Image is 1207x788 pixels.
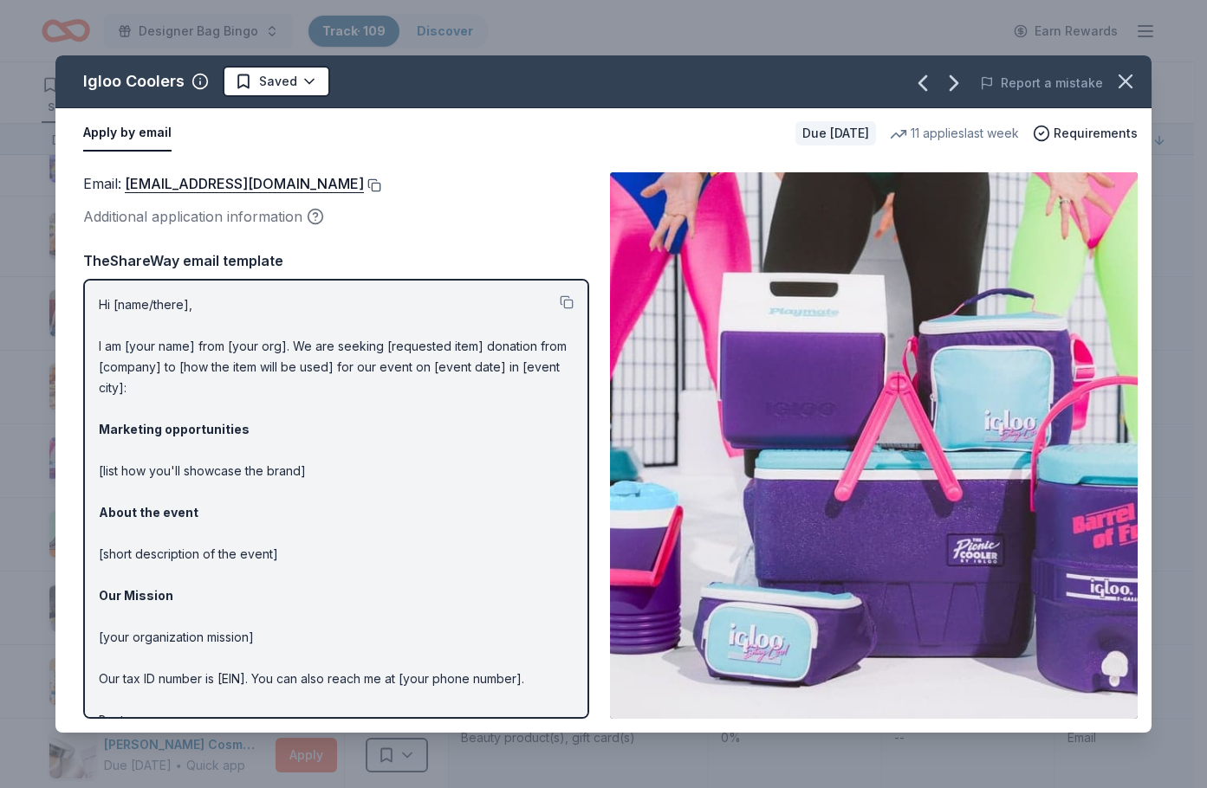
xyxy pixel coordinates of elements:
span: Saved [259,71,297,92]
button: Apply by email [83,115,172,152]
strong: Our Mission [99,588,173,603]
a: [EMAIL_ADDRESS][DOMAIN_NAME] [125,172,364,195]
strong: About the event [99,505,198,520]
div: Additional application information [83,205,589,228]
button: Saved [223,66,330,97]
div: Igloo Coolers [83,68,185,95]
button: Report a mistake [980,73,1103,94]
button: Requirements [1033,123,1138,144]
div: TheShareWay email template [83,249,589,272]
span: Requirements [1054,123,1138,144]
strong: Marketing opportunities [99,422,250,436]
div: 11 applies last week [890,123,1019,144]
span: Email : [83,175,364,192]
p: Hi [name/there], I am [your name] from [your org]. We are seeking [requested item] donation from ... [99,294,574,752]
img: Image for Igloo Coolers [610,172,1138,719]
div: Due [DATE] [795,121,876,145]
